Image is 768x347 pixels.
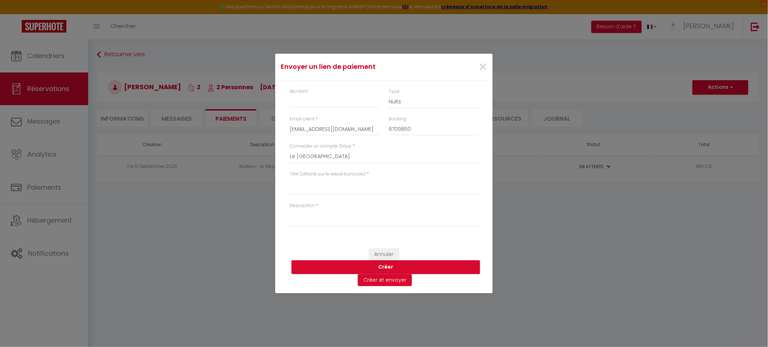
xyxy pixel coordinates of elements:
[358,274,412,286] button: Créer et envoyer
[369,248,399,261] button: Annuler
[290,202,315,209] label: Description
[281,62,415,72] h4: Envoyer un lien de paiement
[389,116,406,123] label: Booking
[290,116,314,123] label: Email client
[478,56,487,78] span: ×
[478,59,487,75] button: Close
[290,143,351,150] label: Connecter un compte Stripe
[290,171,366,178] label: Titre (affiché sur le relevé bancaire)
[292,260,480,274] button: Créer
[290,88,308,95] label: Montant
[6,3,28,25] button: Ouvrir le widget de chat LiveChat
[389,88,400,95] label: Type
